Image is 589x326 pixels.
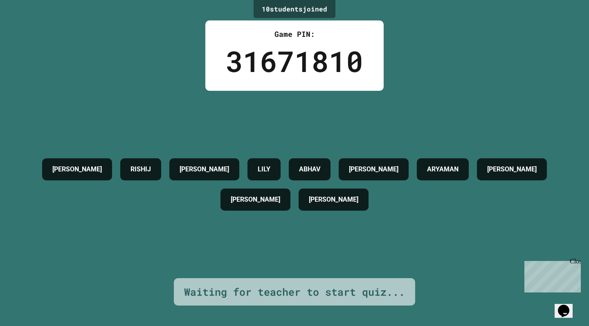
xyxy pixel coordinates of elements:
[231,195,280,205] h4: [PERSON_NAME]
[3,3,56,52] div: Chat with us now!Close
[349,164,398,174] h4: [PERSON_NAME]
[555,293,581,318] iframe: chat widget
[521,258,581,292] iframe: chat widget
[258,164,270,174] h4: LILY
[52,164,102,174] h4: [PERSON_NAME]
[299,164,320,174] h4: ABHAV
[184,284,405,300] div: Waiting for teacher to start quiz...
[226,40,363,83] div: 31671810
[226,29,363,40] div: Game PIN:
[427,164,459,174] h4: ARYAMAN
[487,164,537,174] h4: [PERSON_NAME]
[130,164,151,174] h4: RISHIJ
[180,164,229,174] h4: [PERSON_NAME]
[309,195,358,205] h4: [PERSON_NAME]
